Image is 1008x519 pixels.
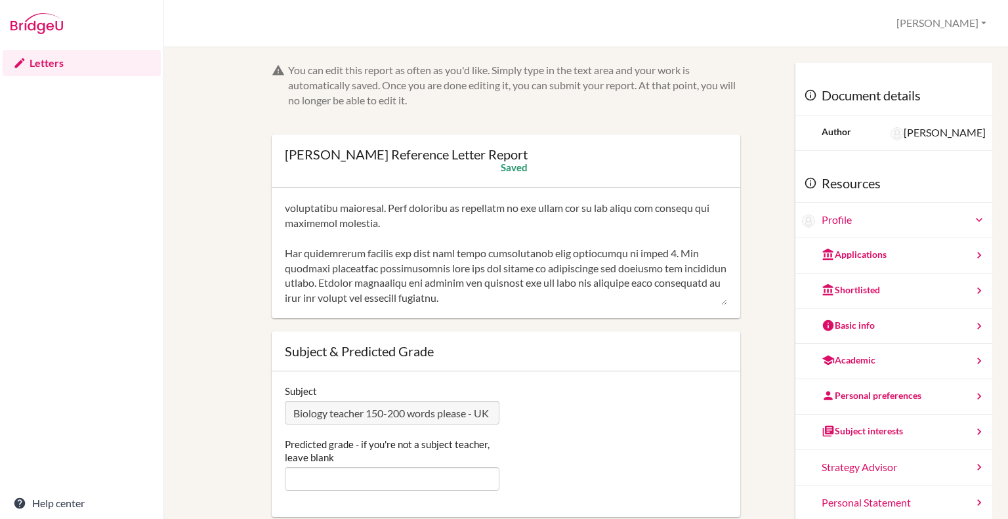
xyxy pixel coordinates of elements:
div: Shortlisted [822,283,880,297]
div: You can edit this report as often as you'd like. Simply type in the text area and your work is au... [288,63,740,108]
div: Subject & Predicted Grade [285,344,727,358]
a: Shortlisted [795,274,992,309]
a: Strategy Advisor [795,450,992,486]
a: Subject interests [795,415,992,450]
div: Document details [795,76,992,115]
img: Bridge-U [10,13,63,34]
label: Predicted grade - if you're not a subject teacher, leave blank [285,438,499,464]
div: [PERSON_NAME] Reference Letter Report [285,148,528,161]
a: Letters [3,50,161,76]
a: Academic [795,344,992,379]
div: Academic [822,354,875,367]
div: Applications [822,248,887,261]
div: [PERSON_NAME] [891,125,986,140]
a: Profile [822,213,986,228]
div: Author [822,125,851,138]
button: [PERSON_NAME] [891,11,992,35]
div: Subject interests [822,425,903,438]
label: Subject [285,384,317,398]
div: Saved [501,161,528,174]
div: Basic info [822,319,875,332]
img: Jessica Ngoc Nguyen [802,215,815,228]
a: Personal preferences [795,379,992,415]
div: Resources [795,164,992,203]
a: Applications [795,238,992,274]
a: Help center [3,490,161,516]
a: Basic info [795,309,992,344]
div: Personal preferences [822,389,921,402]
img: Paul Rispin [891,127,904,140]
